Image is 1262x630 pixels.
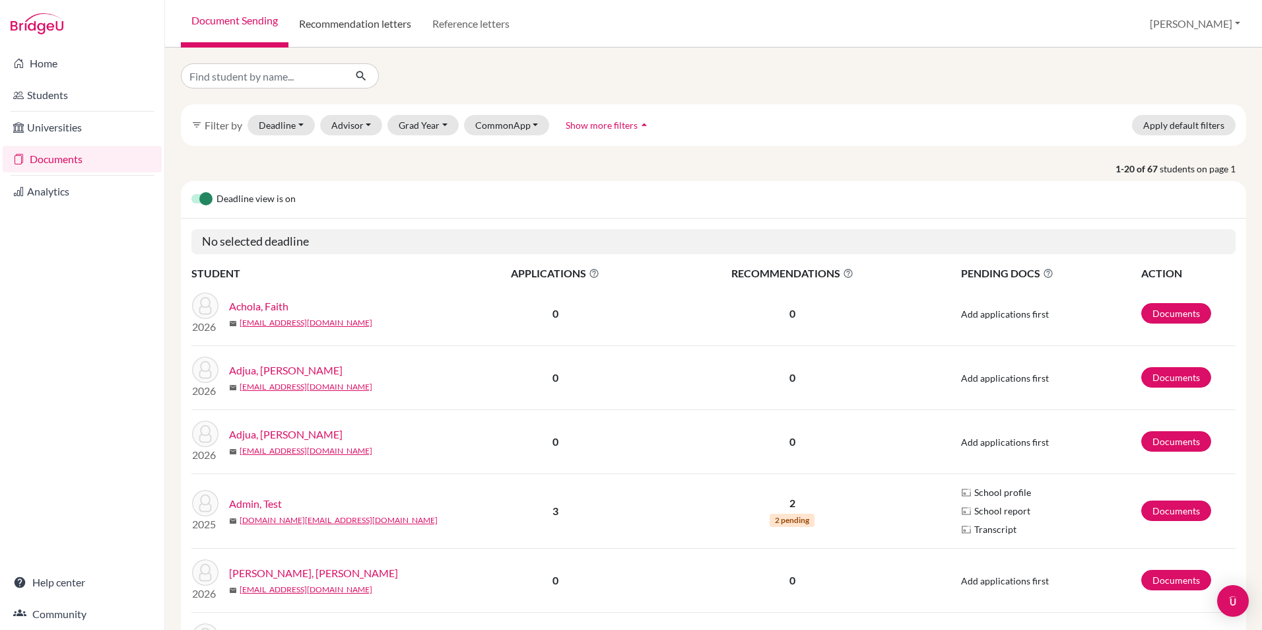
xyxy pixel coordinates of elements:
a: [EMAIL_ADDRESS][DOMAIN_NAME] [240,317,372,329]
button: Grad Year [387,115,459,135]
a: Documents [1141,501,1211,521]
span: Transcript [974,522,1016,536]
span: mail [229,586,237,594]
a: [EMAIL_ADDRESS][DOMAIN_NAME] [240,584,372,596]
button: Advisor [320,115,383,135]
button: [PERSON_NAME] [1144,11,1246,36]
img: Adjua, Regine Ayikoru [192,421,218,447]
a: Students [3,82,162,108]
a: Adjua, [PERSON_NAME] [229,427,343,442]
img: Parchments logo [961,524,972,535]
b: 0 [552,371,558,384]
span: Add applications first [961,437,1049,448]
img: Bridge-U [11,13,63,34]
h5: No selected deadline [191,229,1236,254]
img: Adjua, Grace Enzizu [192,357,218,383]
a: [EMAIL_ADDRESS][DOMAIN_NAME] [240,445,372,457]
span: mail [229,448,237,456]
button: Apply default filters [1132,115,1236,135]
span: School report [974,504,1030,518]
th: ACTION [1141,265,1236,282]
p: 2026 [192,383,218,399]
p: 2025 [192,516,218,532]
input: Find student by name... [181,63,345,88]
a: Admin, Test [229,496,282,512]
a: Analytics [3,178,162,205]
p: 0 [655,434,929,450]
p: 2026 [192,586,218,602]
a: Documents [1141,570,1211,590]
b: 3 [552,505,558,517]
button: Show more filtersarrow_drop_up [554,115,662,135]
span: Show more filters [566,120,638,131]
span: Add applications first [961,372,1049,384]
img: Parchments logo [961,506,972,516]
strong: 1-20 of 67 [1115,162,1160,176]
i: arrow_drop_up [638,118,651,131]
img: Admin, Test [192,490,218,516]
span: mail [229,320,237,328]
span: students on page 1 [1160,162,1246,176]
span: Filter by [205,119,242,131]
span: RECOMMENDATIONS [655,265,929,281]
img: Parchments logo [961,487,972,498]
a: Documents [1141,431,1211,452]
span: 2 pending [770,514,814,527]
a: Help center [3,569,162,596]
i: filter_list [191,120,202,130]
p: 0 [655,306,929,322]
a: Community [3,601,162,627]
button: CommonApp [464,115,550,135]
span: mail [229,517,237,525]
a: Documents [1141,303,1211,324]
a: Documents [3,146,162,172]
img: Achola, Faith [192,293,218,319]
p: 2026 [192,319,218,335]
b: 0 [552,574,558,586]
span: APPLICATIONS [456,265,654,281]
a: Home [3,50,162,77]
span: Deadline view is on [216,192,296,207]
div: Open Intercom Messenger [1217,585,1249,617]
a: [PERSON_NAME], [PERSON_NAME] [229,565,398,581]
span: PENDING DOCS [961,265,1140,281]
a: [DOMAIN_NAME][EMAIL_ADDRESS][DOMAIN_NAME] [240,514,438,526]
span: mail [229,384,237,392]
span: School profile [974,485,1031,499]
a: [EMAIL_ADDRESS][DOMAIN_NAME] [240,381,372,393]
span: Add applications first [961,308,1049,320]
a: Universities [3,114,162,141]
span: Add applications first [961,575,1049,586]
a: Adjua, [PERSON_NAME] [229,363,343,378]
p: 2 [655,495,929,511]
img: Al-Harthi, Sammy Aziz [192,559,218,586]
b: 0 [552,435,558,448]
p: 2026 [192,447,218,463]
th: STUDENT [191,265,455,282]
b: 0 [552,307,558,320]
p: 0 [655,370,929,386]
button: Deadline [248,115,315,135]
a: Achola, Faith [229,298,288,314]
p: 0 [655,573,929,588]
a: Documents [1141,367,1211,388]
